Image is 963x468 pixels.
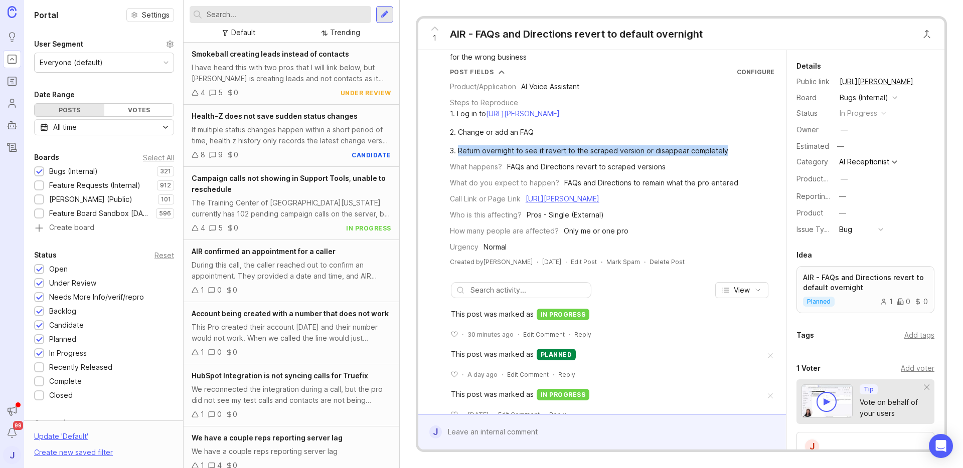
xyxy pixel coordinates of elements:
button: Post Fields [450,68,505,76]
div: Who is this affecting? [450,209,522,220]
div: Votes [104,104,174,116]
button: Mark Spam [606,258,640,266]
div: Public link [796,76,832,87]
div: Edit Comment [498,410,540,419]
div: — [841,124,848,135]
div: Created by [PERSON_NAME] [450,258,533,266]
img: video-thumbnail-vote-d41b83416815613422e2ca741bf692cc.jpg [801,384,853,418]
button: View [715,282,768,298]
div: Estimated [796,143,829,150]
div: Edit Post [571,258,597,266]
div: Only me or one pro [564,225,628,237]
div: · [544,410,545,419]
div: Bugs (Internal) [49,166,98,177]
span: This post was marked as [451,349,534,360]
div: 8 [201,149,205,160]
span: We have a couple reps reporting server lag [192,433,343,442]
div: Open [49,264,68,275]
div: Backlog [49,306,76,317]
div: Feature Requests (Internal) [49,180,140,191]
a: AIR - FAQs and Directions revert to default overnightplanned100 [796,266,934,313]
div: Product/Application [450,81,516,92]
div: · [565,258,567,266]
div: 1. Log in to [450,108,728,119]
div: 0 [233,285,237,296]
div: Reply [549,410,566,419]
div: Reply [558,370,575,379]
div: Create new saved filter [34,447,113,458]
div: · [462,370,463,379]
p: Tip [864,385,874,393]
a: HubSpot Integration is not syncing calls for TruefixWe reconnected the integration during a call,... [184,364,399,426]
div: Date Range [34,89,75,101]
span: AIR confirmed an appointment for a caller [192,247,336,256]
a: [DATE] [542,258,561,266]
a: Changelog [3,138,21,156]
p: AIR - FAQs and Directions revert to default overnight [803,273,928,293]
div: Boards [34,151,59,163]
p: 321 [160,167,171,175]
div: 0 [234,87,238,98]
div: Owner [796,124,832,135]
div: Urgency [450,242,478,253]
a: Create board [34,224,174,233]
div: · [537,258,538,266]
button: J [3,446,21,464]
div: AI Voice Assistant [521,81,579,92]
div: Normal [484,242,507,253]
div: Status [34,249,57,261]
div: Posts [35,104,104,116]
div: Details [796,60,821,72]
a: [URL][PERSON_NAME] [526,194,599,203]
div: Board [796,92,832,103]
div: — [839,191,846,202]
div: Reset [154,253,174,258]
div: Update ' Default ' [34,431,88,447]
p: planned [807,298,831,306]
div: Candidate [49,320,84,331]
a: Users [3,94,21,112]
div: planned [537,349,576,360]
div: 3. Return overnight to see it revert to the scraped version or disappear completely [450,145,728,156]
div: under review [341,89,391,97]
div: 0 [233,347,237,358]
p: 101 [161,195,171,203]
div: Bug [839,224,852,235]
div: · [553,370,554,379]
h1: Portal [34,9,58,21]
div: · [493,410,494,419]
a: Roadmaps [3,72,21,90]
div: 0 [914,298,928,305]
div: In Progress [49,348,87,359]
label: ProductboardID [796,174,850,183]
div: Closed [49,390,73,401]
div: · [462,330,463,339]
div: Add tags [904,330,934,341]
span: Settings [142,10,170,20]
div: During this call, the caller reached out to confirm an appointment. They provided a date and time... [192,260,391,282]
div: Open Intercom Messenger [929,434,953,458]
div: Idea [796,249,812,261]
span: [DATE] [467,410,489,419]
span: Smokeball creating leads instead of contacts [192,50,349,58]
div: Steps to Reproduce [450,97,518,108]
button: Settings [126,8,174,22]
div: in progress [840,108,877,119]
div: We reconnected the integration during a call, but the pro did not see my test calls and contacts ... [192,384,391,406]
span: 30 minutes ago [467,330,514,339]
div: Pros - Single (External) [527,209,604,220]
div: What do you expect to happen? [450,177,559,188]
div: We have a couple reps reporting server lag [192,446,391,457]
div: 0 [217,285,222,296]
a: Portal [3,50,21,68]
p: 596 [159,209,171,217]
a: [URL][PERSON_NAME] [486,109,560,118]
div: 9 [218,149,223,160]
div: If multiple status changes happen within a short period of time, health z history only records th... [192,124,391,146]
div: in progress [537,309,590,320]
span: 99 [13,421,23,430]
div: · [462,410,463,419]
